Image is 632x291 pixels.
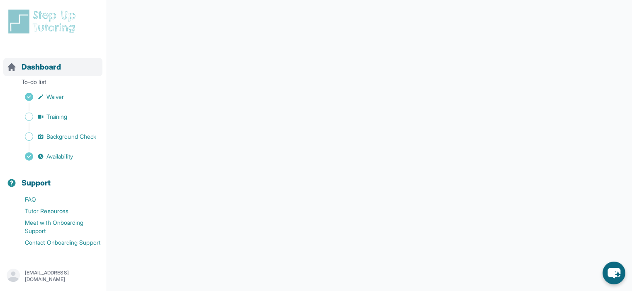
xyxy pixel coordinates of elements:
button: Support [3,164,102,192]
span: Support [22,177,51,189]
a: FAQ [7,194,106,205]
span: Waiver [46,93,64,101]
span: Training [46,113,68,121]
a: Dashboard [7,61,61,73]
a: Meet with Onboarding Support [7,217,106,237]
button: [EMAIL_ADDRESS][DOMAIN_NAME] [7,269,99,284]
button: Dashboard [3,48,102,76]
span: Availability [46,152,73,161]
a: Waiver [7,91,106,103]
a: Tutor Resources [7,205,106,217]
a: Background Check [7,131,106,142]
img: logo [7,8,80,35]
a: Training [7,111,106,123]
a: Availability [7,151,106,162]
p: [EMAIL_ADDRESS][DOMAIN_NAME] [25,269,99,283]
p: To-do list [3,78,102,89]
span: Background Check [46,132,96,141]
button: chat-button [603,262,625,284]
a: Contact Onboarding Support [7,237,106,248]
span: Dashboard [22,61,61,73]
